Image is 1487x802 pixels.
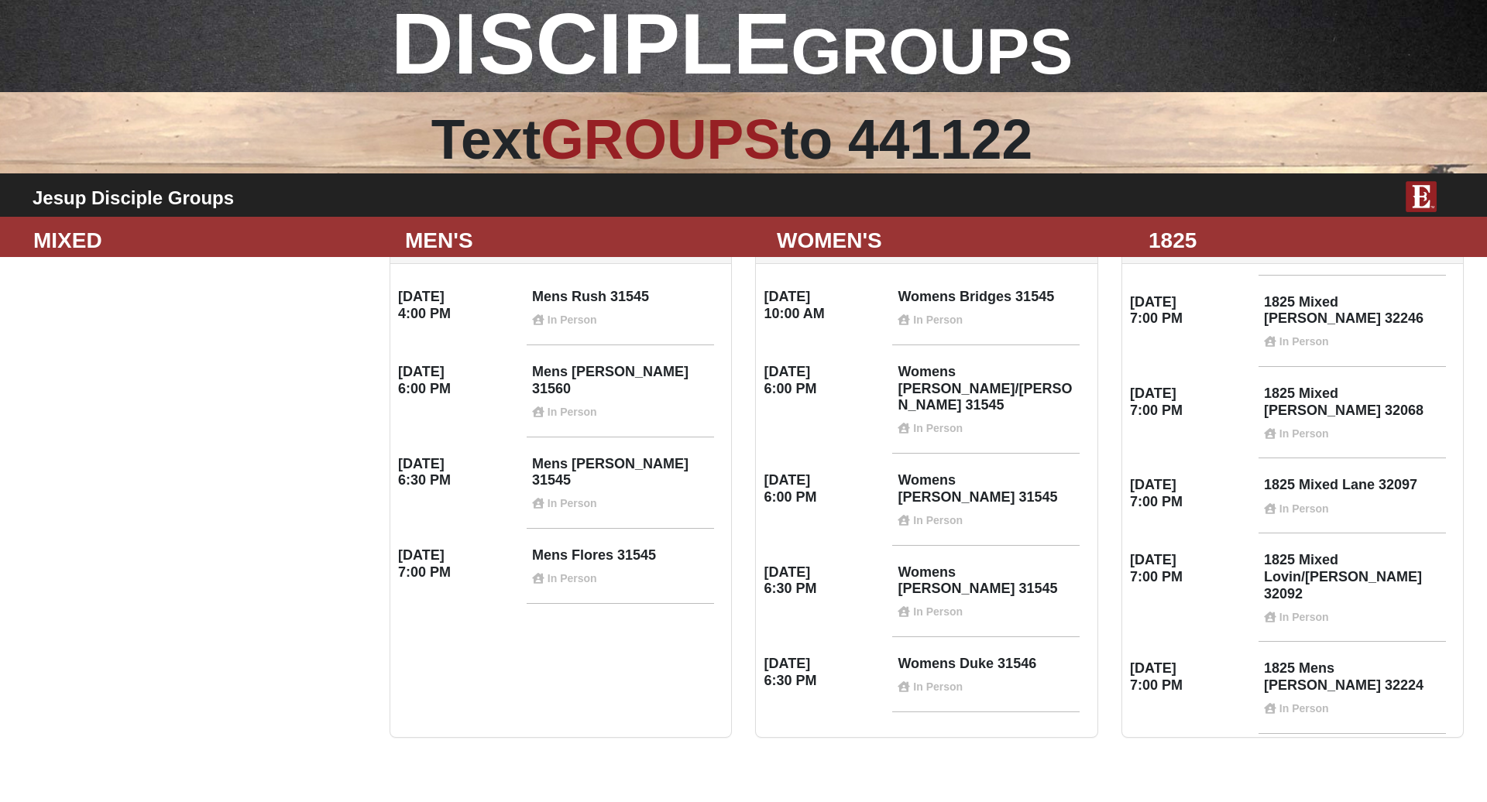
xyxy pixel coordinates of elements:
[174,422,224,434] strong: Childcare
[22,224,393,257] div: MIXED
[1264,660,1441,715] h4: 1825 Mens [PERSON_NAME] 32224
[1279,427,1329,440] strong: In Person
[764,564,888,598] h4: [DATE] 6:30 PM
[541,108,780,170] span: GROUPS
[548,572,597,584] strong: In Person
[548,406,597,418] strong: In Person
[532,547,709,585] h4: Mens Flores 31545
[913,605,963,618] strong: In Person
[1130,477,1253,510] h4: [DATE] 7:00 PM
[898,656,1074,694] h4: Womens Duke 31546
[1130,386,1253,419] h4: [DATE] 7:00 PM
[913,514,963,526] strong: In Person
[913,422,963,434] strong: In Person
[1264,552,1441,623] h4: 1825 Mixed Lovin/[PERSON_NAME] 32092
[242,422,292,434] strong: In Person
[898,564,1074,619] h4: Womens [PERSON_NAME] 31545
[1406,181,1437,212] img: E-icon-fireweed-White-TM.png
[1279,502,1329,515] strong: In Person
[764,656,888,689] h4: [DATE] 6:30 PM
[1130,660,1253,694] h4: [DATE] 7:00 PM
[548,497,597,509] strong: In Person
[764,472,888,506] h4: [DATE] 6:00 PM
[166,381,342,435] h4: Mixed [PERSON_NAME] 31545
[791,15,1073,87] span: GROUPS
[33,381,156,414] h4: [DATE] 6:30 PM
[33,187,234,208] b: Jesup Disciple Groups
[1130,552,1253,585] h4: [DATE] 7:00 PM
[398,547,521,581] h4: [DATE] 7:00 PM
[398,456,521,489] h4: [DATE] 6:30 PM
[898,472,1074,526] h4: Womens [PERSON_NAME] 31545
[532,456,709,510] h4: Mens [PERSON_NAME] 31545
[1264,477,1441,515] h4: 1825 Mixed Lane 32097
[1264,386,1441,440] h4: 1825 Mixed [PERSON_NAME] 32068
[1279,702,1329,715] strong: In Person
[532,364,709,418] h4: Mens [PERSON_NAME] 31560
[898,364,1074,435] h4: Womens [PERSON_NAME]/[PERSON_NAME] 31545
[913,680,963,693] strong: In Person
[1279,611,1329,623] strong: In Person
[393,224,765,257] div: MEN'S
[765,224,1137,257] div: WOMEN'S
